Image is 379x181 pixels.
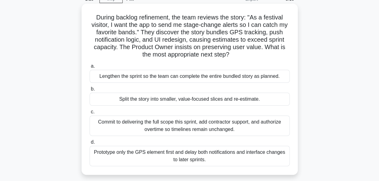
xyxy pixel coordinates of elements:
[91,63,95,69] span: a.
[91,86,95,91] span: b.
[90,93,290,106] div: Split the story into smaller, value-focused slices and re-estimate.
[90,146,290,166] div: Prototype only the GPS element first and delay both notifications and interface changes to later ...
[91,109,95,114] span: c.
[90,70,290,83] div: Lengthen the sprint so the team can complete the entire bundled story as planned.
[91,139,95,145] span: d.
[89,14,290,59] h5: During backlog refinement, the team reviews the story: "As a festival visitor, I want the app to ...
[90,116,290,136] div: Commit to delivering the full scope this sprint, add contractor support, and authorize overtime s...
